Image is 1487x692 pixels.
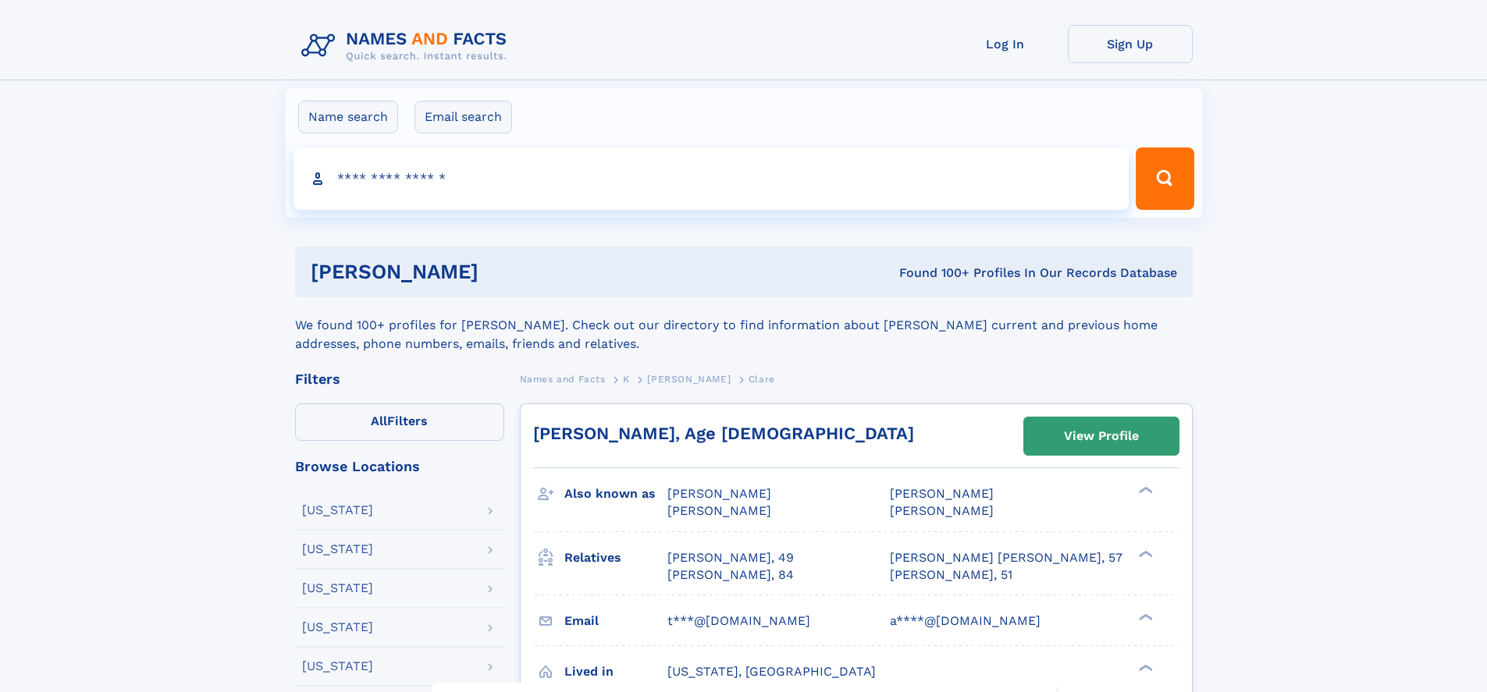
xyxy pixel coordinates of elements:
label: Email search [414,101,512,133]
h1: [PERSON_NAME] [311,262,689,282]
span: [PERSON_NAME] [890,503,994,518]
div: [US_STATE] [302,504,373,516]
h3: Lived in [564,658,667,685]
div: [US_STATE] [302,621,373,633]
div: ❯ [1135,548,1154,559]
a: [PERSON_NAME], 51 [890,566,1012,584]
div: [US_STATE] [302,582,373,594]
div: [US_STATE] [302,543,373,555]
a: [PERSON_NAME] [PERSON_NAME], 57 [890,549,1122,566]
span: [PERSON_NAME] [647,374,731,385]
div: ❯ [1135,662,1154,672]
div: ❯ [1135,485,1154,495]
div: Browse Locations [295,460,504,474]
div: We found 100+ profiles for [PERSON_NAME]. Check out our directory to find information about [PERS... [295,297,1193,353]
div: Filters [295,372,504,386]
span: All [371,413,387,428]
h3: Email [564,608,667,634]
h3: Relatives [564,545,667,571]
a: [PERSON_NAME] [647,369,731,389]
a: Log In [943,25,1068,63]
a: [PERSON_NAME], 84 [667,566,794,584]
h3: Also known as [564,481,667,507]
span: [PERSON_NAME] [890,486,994,501]
span: Clare [749,374,775,385]
button: Search Button [1136,147,1194,210]
a: Sign Up [1068,25,1193,63]
img: Logo Names and Facts [295,25,520,67]
div: View Profile [1064,418,1139,454]
label: Filters [295,403,504,441]
a: [PERSON_NAME], Age [DEMOGRAPHIC_DATA] [533,424,914,443]
a: [PERSON_NAME], 49 [667,549,794,566]
span: [US_STATE], [GEOGRAPHIC_DATA] [667,664,876,679]
div: Found 100+ Profiles In Our Records Database [688,264,1177,282]
span: K [623,374,630,385]
label: Name search [298,101,398,133]
div: [US_STATE] [302,660,373,672]
span: [PERSON_NAME] [667,486,771,501]
div: ❯ [1135,612,1154,622]
span: [PERSON_NAME] [667,503,771,518]
a: Names and Facts [520,369,606,389]
input: search input [293,147,1129,210]
a: View Profile [1024,417,1179,455]
a: K [623,369,630,389]
span: t***@[DOMAIN_NAME] [667,613,810,628]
